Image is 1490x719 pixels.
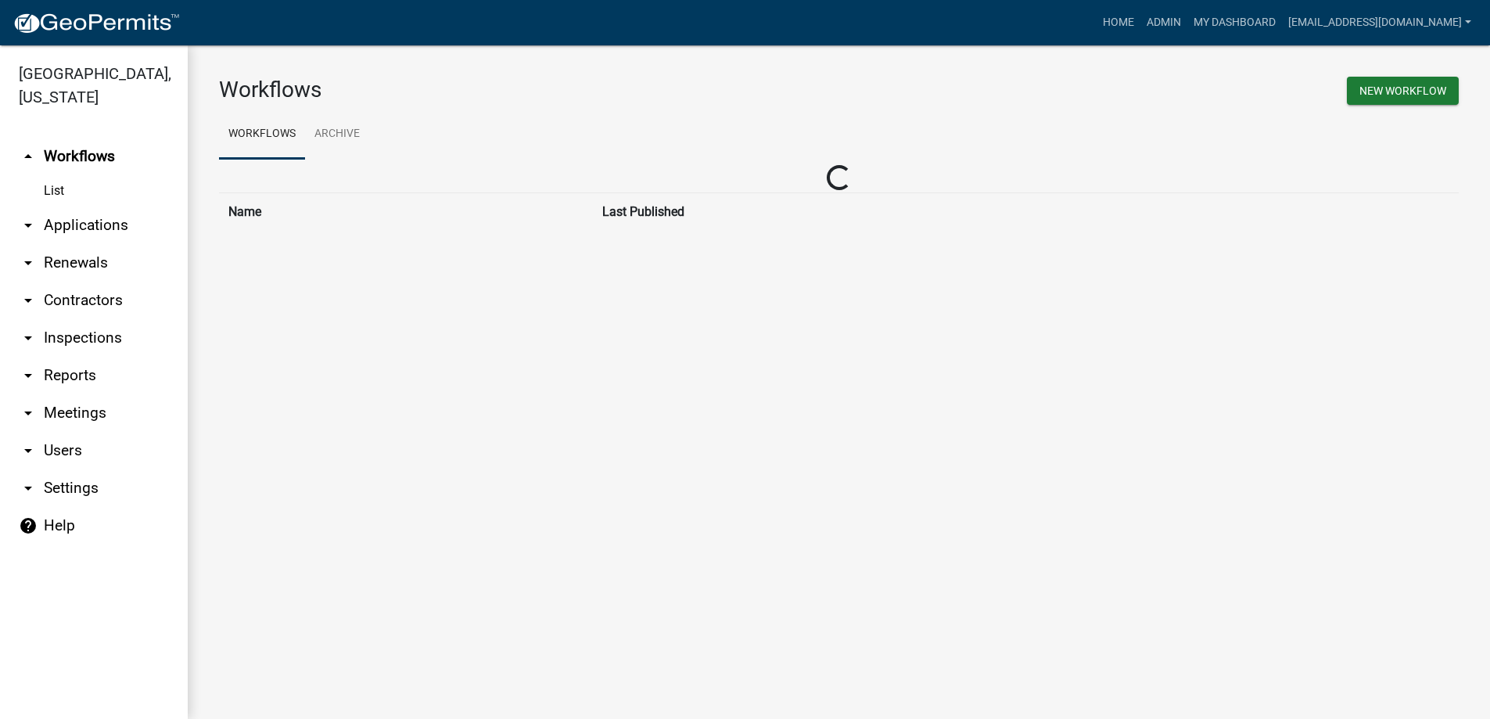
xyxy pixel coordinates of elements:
[1097,8,1140,38] a: Home
[19,329,38,347] i: arrow_drop_down
[1347,77,1459,105] button: New Workflow
[19,291,38,310] i: arrow_drop_down
[593,192,1323,231] th: Last Published
[305,110,369,160] a: Archive
[19,216,38,235] i: arrow_drop_down
[1187,8,1282,38] a: My Dashboard
[19,479,38,498] i: arrow_drop_down
[19,441,38,460] i: arrow_drop_down
[1282,8,1477,38] a: [EMAIL_ADDRESS][DOMAIN_NAME]
[219,77,828,103] h3: Workflows
[19,147,38,166] i: arrow_drop_up
[19,253,38,272] i: arrow_drop_down
[219,110,305,160] a: Workflows
[1140,8,1187,38] a: Admin
[19,366,38,385] i: arrow_drop_down
[219,192,593,231] th: Name
[19,516,38,535] i: help
[19,404,38,422] i: arrow_drop_down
